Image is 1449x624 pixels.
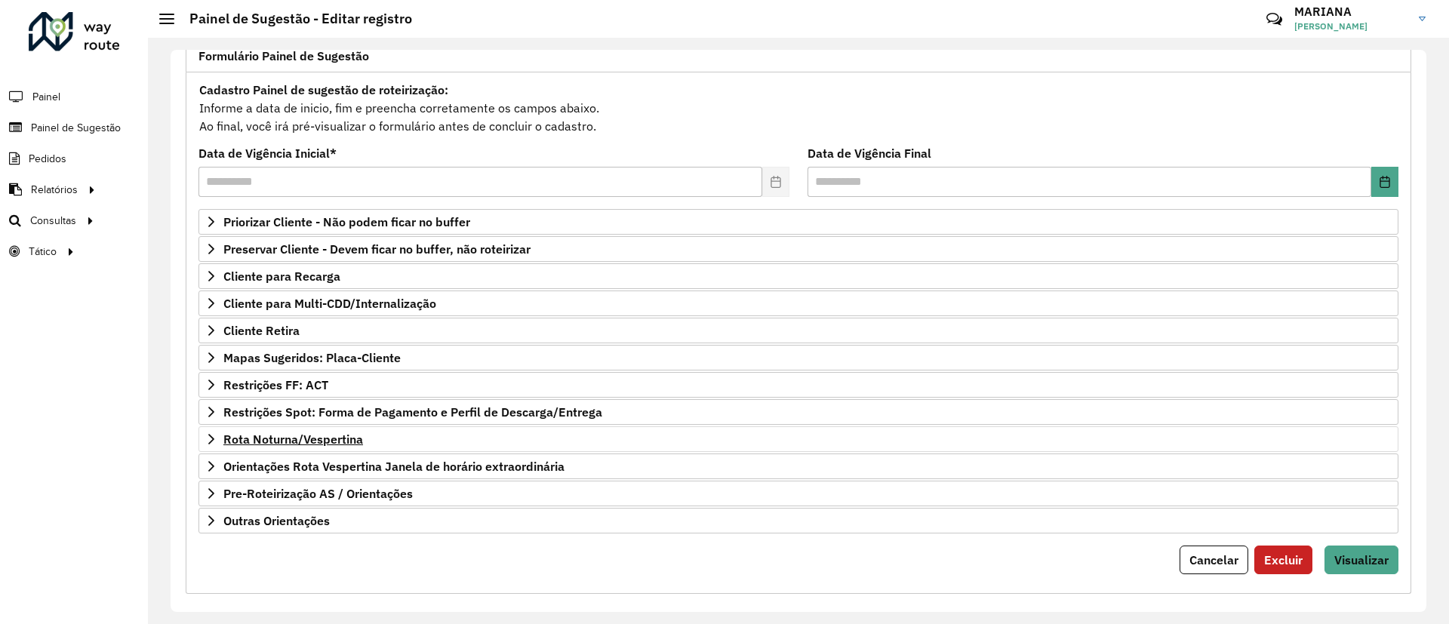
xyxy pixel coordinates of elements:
[198,263,1398,289] a: Cliente para Recarga
[198,209,1398,235] a: Priorizar Cliente - Não podem ficar no buffer
[1294,20,1407,33] span: [PERSON_NAME]
[198,236,1398,262] a: Preservar Cliente - Devem ficar no buffer, não roteirizar
[223,352,401,364] span: Mapas Sugeridos: Placa-Cliente
[223,243,531,255] span: Preservar Cliente - Devem ficar no buffer, não roteirizar
[174,11,412,27] h2: Painel de Sugestão - Editar registro
[223,515,330,527] span: Outras Orientações
[1324,546,1398,574] button: Visualizar
[31,120,121,136] span: Painel de Sugestão
[808,144,931,162] label: Data de Vigência Final
[1371,167,1398,197] button: Choose Date
[29,151,66,167] span: Pedidos
[198,426,1398,452] a: Rota Noturna/Vespertina
[1180,546,1248,574] button: Cancelar
[198,372,1398,398] a: Restrições FF: ACT
[1264,552,1303,567] span: Excluir
[223,270,340,282] span: Cliente para Recarga
[198,399,1398,425] a: Restrições Spot: Forma de Pagamento e Perfil de Descarga/Entrega
[1258,3,1291,35] a: Contato Rápido
[223,487,413,500] span: Pre-Roteirização AS / Orientações
[223,216,470,228] span: Priorizar Cliente - Não podem ficar no buffer
[198,481,1398,506] a: Pre-Roteirização AS / Orientações
[223,433,363,445] span: Rota Noturna/Vespertina
[1254,546,1312,574] button: Excluir
[223,379,328,391] span: Restrições FF: ACT
[223,406,602,418] span: Restrições Spot: Forma de Pagamento e Perfil de Descarga/Entrega
[223,324,300,337] span: Cliente Retira
[198,508,1398,533] a: Outras Orientações
[198,453,1398,479] a: Orientações Rota Vespertina Janela de horário extraordinária
[198,50,369,62] span: Formulário Painel de Sugestão
[1294,5,1407,19] h3: MARIANA
[198,345,1398,370] a: Mapas Sugeridos: Placa-Cliente
[30,213,76,229] span: Consultas
[198,80,1398,136] div: Informe a data de inicio, fim e preencha corretamente os campos abaixo. Ao final, você irá pré-vi...
[223,297,436,309] span: Cliente para Multi-CDD/Internalização
[31,182,78,198] span: Relatórios
[198,290,1398,316] a: Cliente para Multi-CDD/Internalização
[198,318,1398,343] a: Cliente Retira
[32,89,60,105] span: Painel
[29,244,57,260] span: Tático
[1334,552,1389,567] span: Visualizar
[1189,552,1238,567] span: Cancelar
[223,460,565,472] span: Orientações Rota Vespertina Janela de horário extraordinária
[198,144,337,162] label: Data de Vigência Inicial
[199,82,448,97] strong: Cadastro Painel de sugestão de roteirização:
